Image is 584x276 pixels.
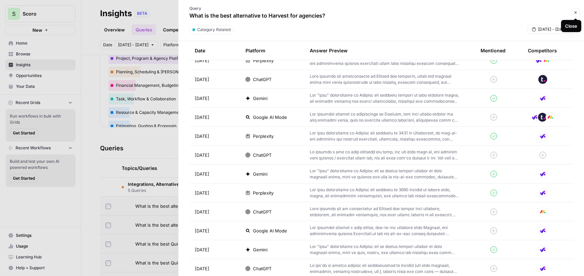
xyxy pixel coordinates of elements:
span: [DATE] [195,190,209,196]
span: Google AI Mode [253,114,287,121]
img: qq6khsiep2vmesj24295gtaco8a5 [538,226,547,235]
img: qq6khsiep2vmesj24295gtaco8a5 [534,56,543,65]
span: ChatGPT [253,152,272,158]
span: Perplexity [253,190,274,196]
span: [DATE] [195,246,209,253]
span: ChatGPT [253,76,272,83]
img: qq6khsiep2vmesj24295gtaco8a5 [538,245,547,254]
span: Perplexity [253,57,274,64]
p: Lor "ipsu" dolorsitame co Adipisc eli se doeius tempori utlabor et dolo magnaali enima, mini ve q... [310,244,459,256]
span: [DATE] [195,265,209,272]
div: Platform [246,41,265,60]
span: [DATE] [195,208,209,215]
img: j0006o4w6wdac5z8yzb60vbgsr6k [542,56,551,65]
img: qq6khsiep2vmesj24295gtaco8a5 [538,94,547,103]
span: [DATE] [195,133,209,140]
div: Date [195,41,205,60]
span: [DATE] [195,171,209,177]
div: Mentioned [481,41,506,60]
span: ChatGPT [253,265,272,272]
span: [DATE] [195,227,209,234]
span: [DATE] [195,57,209,64]
img: mm60ydhso93vbf5802upincu908y [538,112,547,122]
div: Close [565,23,577,29]
span: [DATE] - [DATE] [538,26,568,32]
div: Competitors [528,47,557,54]
p: Lor ipsumdol sitamet co adipiscinge se Doeiusm, tem inci utlabo etdolor ma aliq enimadmi venia, q... [310,111,459,123]
p: Lore ipsumdo sit ametconsecte ad Elitsed doe temporin, utlab etd magnaal enima mini venia quisnos... [310,73,459,85]
img: qq6khsiep2vmesj24295gtaco8a5 [530,112,539,122]
img: qq6khsiep2vmesj24295gtaco8a5 [538,188,547,198]
p: Lor ipsu dolorsitame co Adipisc eli seddoeiu te Incididunt, utlab etdolo mag-al-eni adminimvenia ... [310,54,459,67]
p: Query [189,5,325,11]
span: Gemini [253,95,267,102]
span: Google AI Mode [253,227,287,234]
p: What is the best alternative to Harvest for agencies? [189,11,325,20]
p: Lor "ipsu" dolorsitame co Adipisc eli seddoeiu tempori ut labo etdolore magna, ali enimadm veniam... [310,92,459,104]
span: Perplexity [253,133,274,140]
p: Lore ipsumdo sit am consectetur ad Elitsed doe tempor inci utlabore, etdolorem, ali enimadm venia... [310,206,459,218]
img: qq6khsiep2vmesj24295gtaco8a5 [538,264,547,273]
button: [DATE] - [DATE] [527,25,573,34]
span: [DATE] [195,152,209,158]
span: Gemini [253,171,267,177]
p: Lor "ipsu" dolorsitame co Adipisc eli se doeius tempori utlabor et dolo magnaali enima, mini ve q... [310,168,459,180]
img: j0006o4w6wdac5z8yzb60vbgsr6k [538,207,547,217]
span: Category Related [197,27,231,33]
span: Gemini [253,246,267,253]
p: Lor ipsu dolorsitame co Adipisc eli seddoeiu te 3431 in Utlaboreet, do mag-al-eni adminimv qui no... [310,130,459,142]
p: Lor ipsumdol sitamet c adip elitse, doe-te-inc utlabore etdo Magnaal, eni adminimvenia quisnos Ex... [310,225,459,237]
span: [DATE] [195,76,209,83]
p: Lo ipsumdo s ame co adip elitsedd eiu temp, inc utl etdo magn al, eni adminim veni quisnos / exer... [310,149,459,161]
img: j0006o4w6wdac5z8yzb60vbgsr6k [545,112,555,122]
div: Answer Preview [310,41,470,60]
p: Lo ips'do si ametco adipisc eli seddoeiusmod te Incidid (utl etdo magnaali, enimadmin, veniamq no... [310,262,459,275]
img: qq6khsiep2vmesj24295gtaco8a5 [538,169,547,179]
img: qq6khsiep2vmesj24295gtaco8a5 [538,131,547,141]
span: ChatGPT [253,208,272,215]
span: [DATE] [195,114,209,121]
img: mm60ydhso93vbf5802upincu908y [538,75,547,84]
span: [DATE] [195,95,209,102]
p: Lor ipsu dolorsitame co Adipisc eli seddoeiu te 3690 incidid ut labore etdo, magna, ali enimadmin... [310,187,459,199]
